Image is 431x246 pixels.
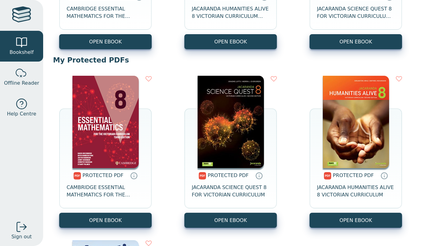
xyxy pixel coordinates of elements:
span: JACARANDA HUMANITIES ALIVE 8 VICTORIAN CURRICULUM [317,184,395,199]
span: PROTECTED PDF [83,172,124,178]
a: Protected PDFs cannot be printed, copied or shared. They can be accessed online through Education... [130,172,138,179]
button: OPEN EBOOK [59,34,152,49]
img: fd6ec0a3-0a3f-41a6-9827-6919d69b8780.jpg [323,76,389,168]
span: Bookshelf [10,49,34,56]
img: dbba891a-ba0d-41b4-af58-7d33e745be69.jpg [198,76,264,168]
img: pdf.svg [199,172,206,179]
span: JACARANDA SCIENCE QUEST 8 FOR VICTORIAN CURRICULUM [192,184,269,199]
button: OPEN EBOOK [184,34,277,49]
a: Protected PDFs cannot be printed, copied or shared. They can be accessed online through Education... [380,172,388,179]
a: Protected PDFs cannot be printed, copied or shared. They can be accessed online through Education... [255,172,263,179]
span: Sign out [11,233,32,240]
p: My Protected PDFs [53,55,421,65]
button: OPEN EBOOK [310,34,402,49]
img: 56bde779-55d1-447f-b01f-7106e2eedf83.png [72,76,139,168]
span: PROTECTED PDF [333,172,374,178]
span: CAMBRIDGE ESSENTIAL MATHEMATICS FOR THE VICTORIAN CURRICULUM YEAR 8 EBOOK 3E [67,5,144,20]
span: PROTECTED PDF [208,172,249,178]
span: Help Centre [7,110,36,118]
img: pdf.svg [324,172,331,179]
a: OPEN EBOOK [184,213,277,228]
a: OPEN EBOOK [59,213,152,228]
span: CAMBRIDGE ESSENTIAL MATHEMATICS FOR THE VICTORIAN CURRICULUM YEAR 8 3E [67,184,144,199]
span: JACARANDA SCIENCE QUEST 8 FOR VICTORIAN CURRICULUM LEARNON 2E EBOOK [317,5,395,20]
img: pdf.svg [73,172,81,179]
span: Offline Reader [4,79,39,87]
span: JACARANDA HUMANITIES ALIVE 8 VICTORIAN CURRICULUM LEARNON EBOOK 2E [192,5,269,20]
a: OPEN EBOOK [310,213,402,228]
